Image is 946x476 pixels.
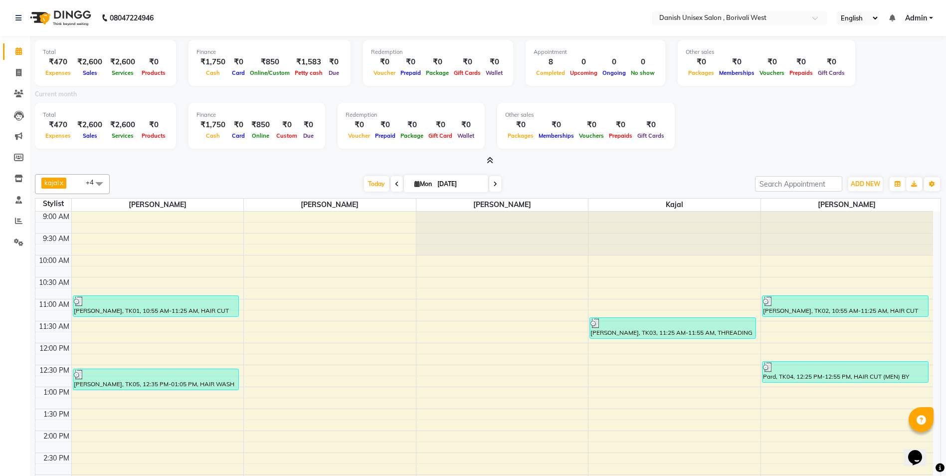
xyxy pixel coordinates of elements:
b: 08047224946 [110,4,154,32]
div: ₹850 [247,119,274,131]
span: Today [364,176,389,192]
button: ADD NEW [848,177,883,191]
div: ₹2,600 [73,56,106,68]
div: Appointment [534,48,657,56]
div: ₹0 [300,119,317,131]
div: ₹0 [787,56,815,68]
span: kajal [44,179,59,187]
span: Completed [534,69,568,76]
div: Stylist [35,199,71,209]
div: 0 [600,56,628,68]
span: Mon [412,180,434,188]
div: ₹0 [229,56,247,68]
iframe: chat widget [904,436,936,466]
div: 9:00 AM [41,212,71,222]
span: Sales [80,132,100,139]
div: 11:00 AM [37,299,71,310]
div: ₹0 [398,119,426,131]
div: ₹0 [576,119,606,131]
span: Admin [905,13,927,23]
div: ₹2,600 [106,56,139,68]
div: ₹0 [139,56,168,68]
div: Redemption [346,111,477,119]
span: ADD NEW [851,180,880,188]
span: Gift Card [426,132,455,139]
div: ₹0 [426,119,455,131]
div: 0 [628,56,657,68]
div: [PERSON_NAME], TK03, 11:25 AM-11:55 AM, THREADING (WOMEN) EYEBROW/UPPERLIP/FOREHEAD/[GEOGRAPHIC_D... [590,318,756,338]
span: No show [628,69,657,76]
div: ₹1,750 [196,56,229,68]
span: Gift Cards [635,132,667,139]
span: Packages [686,69,717,76]
span: Expenses [43,132,73,139]
div: ₹0 [606,119,635,131]
div: 2:30 PM [41,453,71,464]
div: ₹0 [274,119,300,131]
span: Products [139,69,168,76]
div: ₹0 [757,56,787,68]
span: Card [229,132,247,139]
label: Current month [35,90,77,99]
div: 1:30 PM [41,409,71,420]
span: Wallet [483,69,505,76]
input: 2025-09-01 [434,177,484,192]
span: Due [326,69,342,76]
span: Sales [80,69,100,76]
span: Services [109,69,136,76]
div: ₹0 [815,56,847,68]
div: ₹0 [373,119,398,131]
div: ₹0 [423,56,451,68]
span: Expenses [43,69,73,76]
div: [PERSON_NAME], TK05, 12:35 PM-01:05 PM, HAIR WASH WITH CONDITIONING HAIR WASH BELOW SHOULDER [73,369,239,390]
span: Online/Custom [247,69,292,76]
div: [PERSON_NAME], TK01, 10:55 AM-11:25 AM, HAIR CUT (MEN) BY STYLIST [73,296,239,316]
div: ₹1,583 [292,56,325,68]
div: Other sales [505,111,667,119]
div: Other sales [686,48,847,56]
div: 11:30 AM [37,321,71,332]
span: kajal [588,199,760,211]
div: ₹0 [536,119,576,131]
div: ₹0 [229,119,247,131]
span: Voucher [371,69,398,76]
div: ₹0 [635,119,667,131]
span: Prepaids [787,69,815,76]
span: Due [301,132,316,139]
span: Gift Cards [815,69,847,76]
div: Pard, TK04, 12:25 PM-12:55 PM, HAIR CUT (MEN) BY STYLIST [762,362,929,382]
div: 12:30 PM [37,365,71,376]
span: Packages [505,132,536,139]
span: Gift Cards [451,69,483,76]
span: Cash [203,69,222,76]
a: x [59,179,63,187]
span: Prepaid [373,132,398,139]
div: Finance [196,111,317,119]
div: [PERSON_NAME], TK02, 10:55 AM-11:25 AM, HAIR CUT (MEN) BY STYLIST [762,296,929,316]
span: Card [229,69,247,76]
div: ₹2,600 [106,119,139,131]
div: ₹0 [139,119,168,131]
div: 9:30 AM [41,234,71,244]
span: Voucher [346,132,373,139]
div: ₹0 [325,56,343,68]
div: 2:00 PM [41,431,71,442]
span: +4 [86,178,101,186]
div: ₹0 [455,119,477,131]
span: [PERSON_NAME] [416,199,588,211]
div: 10:00 AM [37,255,71,266]
span: Vouchers [757,69,787,76]
span: [PERSON_NAME] [244,199,416,211]
div: Redemption [371,48,505,56]
div: ₹0 [346,119,373,131]
div: ₹0 [371,56,398,68]
div: 12:00 PM [37,343,71,354]
img: logo [25,4,94,32]
input: Search Appointment [755,176,842,192]
span: Prepaids [606,132,635,139]
div: ₹0 [483,56,505,68]
span: Wallet [455,132,477,139]
span: Ongoing [600,69,628,76]
span: [PERSON_NAME] [761,199,933,211]
span: Prepaid [398,69,423,76]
